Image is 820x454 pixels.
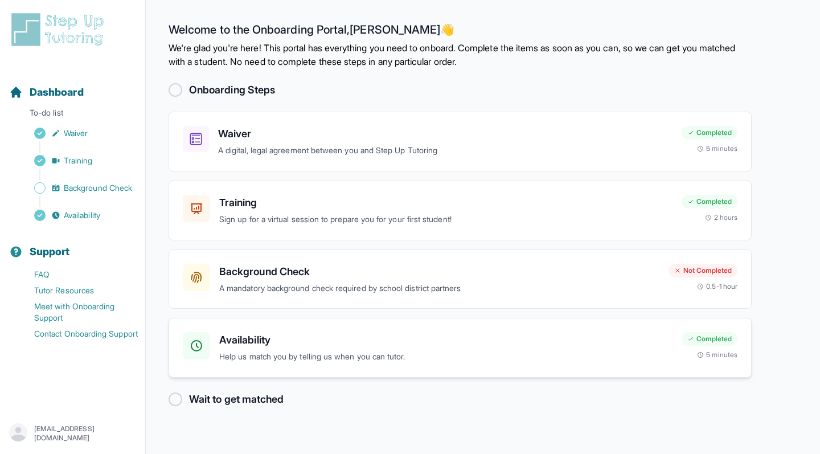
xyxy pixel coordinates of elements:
[189,391,284,407] h2: Wait to get matched
[64,155,93,166] span: Training
[9,84,84,100] a: Dashboard
[697,144,737,153] div: 5 minutes
[169,181,752,240] a: TrainingSign up for a virtual session to prepare you for your first student!Completed2 hours
[9,283,145,298] a: Tutor Resources
[5,226,141,264] button: Support
[9,326,145,342] a: Contact Onboarding Support
[219,282,659,295] p: A mandatory background check required by school district partners
[219,213,673,226] p: Sign up for a virtual session to prepare you for your first student!
[682,195,737,208] div: Completed
[169,250,752,309] a: Background CheckA mandatory background check required by school district partnersNot Completed0.5...
[64,182,132,194] span: Background Check
[218,144,673,157] p: A digital, legal agreement between you and Step Up Tutoring
[219,264,659,280] h3: Background Check
[9,267,145,283] a: FAQ
[705,213,738,222] div: 2 hours
[9,180,145,196] a: Background Check
[697,350,737,359] div: 5 minutes
[5,107,141,123] p: To-do list
[169,318,752,378] a: AvailabilityHelp us match you by telling us when you can tutor.Completed5 minutes
[169,112,752,171] a: WaiverA digital, legal agreement between you and Step Up TutoringCompleted5 minutes
[219,195,673,211] h3: Training
[5,66,141,105] button: Dashboard
[64,128,88,139] span: Waiver
[169,41,752,68] p: We're glad you're here! This portal has everything you need to onboard. Complete the items as soo...
[9,423,136,444] button: [EMAIL_ADDRESS][DOMAIN_NAME]
[218,126,673,142] h3: Waiver
[189,82,275,98] h2: Onboarding Steps
[64,210,100,221] span: Availability
[30,84,84,100] span: Dashboard
[169,23,752,41] h2: Welcome to the Onboarding Portal, [PERSON_NAME] 👋
[9,207,145,223] a: Availability
[219,332,673,348] h3: Availability
[682,126,737,140] div: Completed
[219,350,673,363] p: Help us match you by telling us when you can tutor.
[682,332,737,346] div: Completed
[30,244,70,260] span: Support
[9,298,145,326] a: Meet with Onboarding Support
[34,424,136,443] p: [EMAIL_ADDRESS][DOMAIN_NAME]
[669,264,737,277] div: Not Completed
[9,11,110,48] img: logo
[697,282,737,291] div: 0.5-1 hour
[9,125,145,141] a: Waiver
[9,153,145,169] a: Training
